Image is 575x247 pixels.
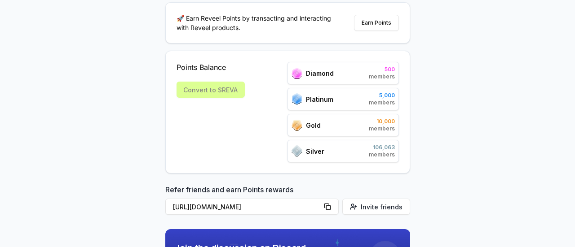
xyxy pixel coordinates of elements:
span: members [369,73,395,80]
span: 10,000 [369,118,395,125]
button: Invite friends [342,199,410,215]
button: Earn Points [354,15,399,31]
span: Diamond [306,69,334,78]
span: members [369,151,395,158]
span: Silver [306,147,324,156]
span: 106,063 [369,144,395,151]
img: ranks_icon [292,68,302,79]
span: Gold [306,121,321,130]
span: Platinum [306,95,333,104]
span: Invite friends [361,202,402,212]
button: [URL][DOMAIN_NAME] [165,199,339,215]
div: Refer friends and earn Points rewards [165,184,410,218]
img: ranks_icon [292,93,302,105]
span: members [369,99,395,106]
span: 500 [369,66,395,73]
span: Points Balance [177,62,245,73]
span: 5,000 [369,92,395,99]
p: 🚀 Earn Reveel Points by transacting and interacting with Reveel products. [177,13,338,32]
img: ranks_icon [292,145,302,157]
img: ranks_icon [292,120,302,131]
span: members [369,125,395,132]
